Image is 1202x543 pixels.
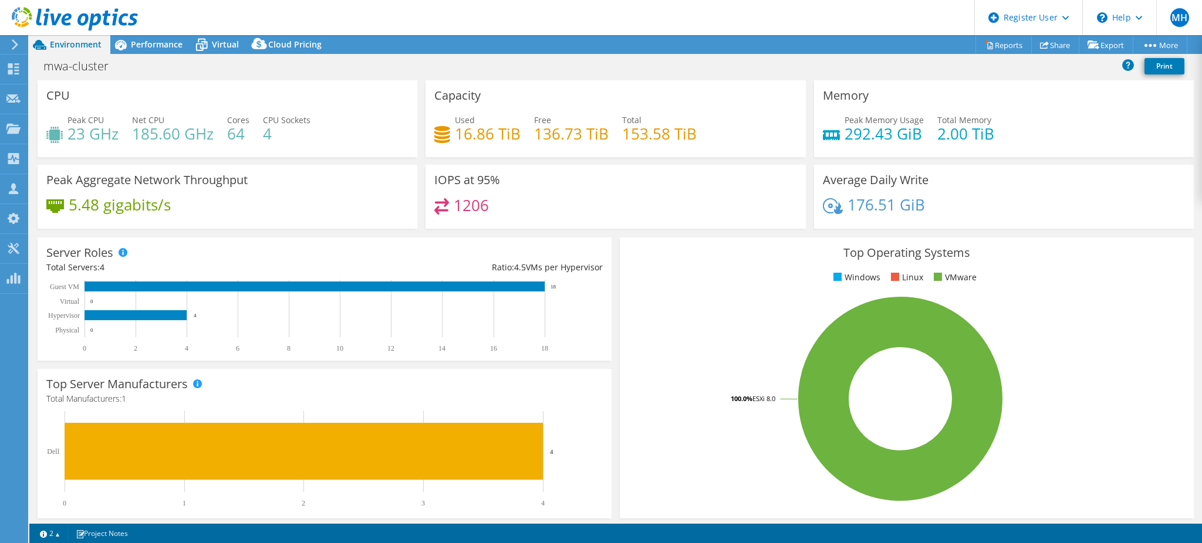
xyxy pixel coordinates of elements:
[823,174,928,186] h3: Average Daily Write
[47,447,59,456] text: Dell
[434,174,500,186] h3: IOPS at 95%
[534,127,609,140] h4: 136.73 TiB
[1031,36,1079,54] a: Share
[514,262,526,273] span: 4.5
[622,127,697,140] h4: 153.58 TiB
[1170,8,1189,27] span: MH
[541,499,545,507] text: 4
[550,448,553,455] text: 4
[830,271,880,284] li: Windows
[90,298,93,304] text: 0
[752,394,775,403] tspan: ESXi 8.0
[134,344,137,352] text: 2
[975,36,1032,54] a: Reports
[937,114,991,125] span: Total Memory
[90,327,93,333] text: 0
[421,499,425,507] text: 3
[46,261,325,274] div: Total Servers:
[287,344,291,352] text: 8
[848,198,925,211] h4: 176.51 GiB
[1079,36,1133,54] a: Export
[50,283,79,291] text: Guest VM
[50,39,102,50] span: Environment
[38,60,127,73] h1: mwa-cluster
[60,297,80,306] text: Virtual
[336,344,343,352] text: 10
[46,246,113,259] h3: Server Roles
[67,114,104,125] span: Peak CPU
[845,114,924,125] span: Peak Memory Usage
[434,89,481,102] h3: Capacity
[227,114,249,125] span: Cores
[263,127,310,140] h4: 4
[263,114,310,125] span: CPU Sockets
[69,198,171,211] h4: 5.48 gigabits/s
[67,127,119,140] h4: 23 GHz
[845,127,924,140] h4: 292.43 GiB
[629,246,1185,259] h3: Top Operating Systems
[1133,36,1187,54] a: More
[490,344,497,352] text: 16
[455,114,475,125] span: Used
[268,39,322,50] span: Cloud Pricing
[622,114,641,125] span: Total
[731,394,752,403] tspan: 100.0%
[438,344,445,352] text: 14
[48,311,80,320] text: Hypervisor
[67,526,136,541] a: Project Notes
[83,344,86,352] text: 0
[100,262,104,273] span: 4
[132,114,164,125] span: Net CPU
[194,313,197,318] text: 4
[454,199,489,212] h4: 1206
[55,326,79,334] text: Physical
[132,127,214,140] h4: 185.60 GHz
[931,271,977,284] li: VMware
[888,271,923,284] li: Linux
[302,499,305,507] text: 2
[227,127,249,140] h4: 64
[183,499,186,507] text: 1
[46,392,603,405] h4: Total Manufacturers:
[551,284,556,290] text: 18
[131,39,183,50] span: Performance
[325,261,603,274] div: Ratio: VMs per Hypervisor
[387,344,394,352] text: 12
[32,526,68,541] a: 2
[121,393,126,404] span: 1
[185,344,188,352] text: 4
[1097,12,1108,23] svg: \n
[823,89,869,102] h3: Memory
[541,344,548,352] text: 18
[46,89,70,102] h3: CPU
[1144,58,1184,74] a: Print
[455,127,521,140] h4: 16.86 TiB
[212,39,239,50] span: Virtual
[937,127,994,140] h4: 2.00 TiB
[63,499,66,507] text: 0
[534,114,551,125] span: Free
[46,378,188,391] h3: Top Server Manufacturers
[236,344,239,352] text: 6
[46,174,248,186] h3: Peak Aggregate Network Throughput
